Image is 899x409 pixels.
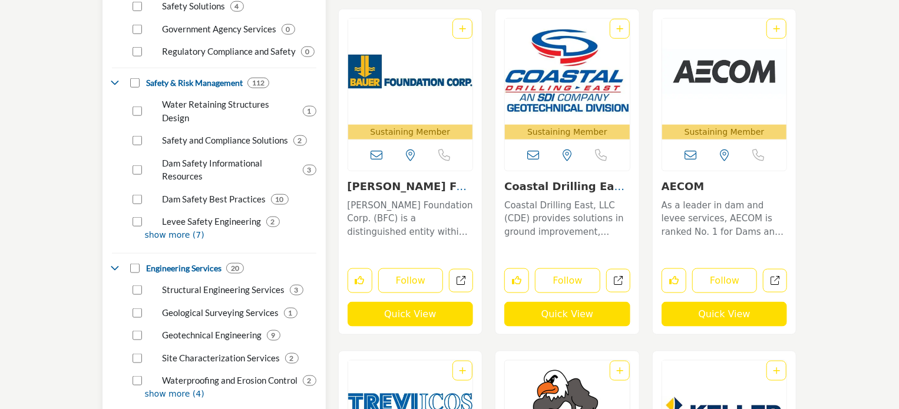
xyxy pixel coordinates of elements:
b: 2 [308,377,312,385]
input: Select Geological Surveying Services checkbox [133,308,142,318]
a: Open aecom in new tab [763,269,787,293]
p: Geotechnical Engineering: Engineering services focused on soil and rock mechanics for dam and inf... [163,328,262,342]
p: Sustaining Member [507,126,627,138]
div: 1 Results For Water Retaining Structures Design [303,106,316,117]
b: 20 [231,264,239,272]
div: 0 Results For Government Agency Services [282,24,295,35]
b: 10 [276,195,284,204]
p: Safety and Compliance Solutions: Solutions for ensuring compliance with dam safety regulations an... [163,134,289,147]
b: 1 [308,107,312,115]
div: 1 Results For Geological Surveying Services [284,308,298,318]
b: 0 [286,25,290,34]
input: Select Government Agency Services checkbox [133,25,142,34]
a: [PERSON_NAME] Foundation Cor... [348,180,471,205]
div: 2 Results For Waterproofing and Erosion Control [303,375,316,386]
a: Add To List [616,366,623,375]
div: 10 Results For Dam Safety Best Practices [271,194,289,205]
h3: AECOM [662,180,788,193]
div: 2 Results For Site Characterization Services [285,353,299,364]
p: Sustaining Member [351,126,471,138]
p: Sustaining Member [665,126,785,138]
a: Open Listing in new tab [662,19,787,139]
button: Like listing [662,268,686,293]
input: Select Structural Engineering Services checkbox [133,285,142,295]
div: 3 Results For Dam Safety Informational Resources [303,165,316,175]
button: Quick View [662,302,788,327]
a: Open Listing in new tab [505,19,630,139]
b: 0 [306,48,310,56]
button: Follow [692,268,758,293]
input: Select Dam Safety Best Practices checkbox [133,195,142,204]
p: As a leader in dam and levee services, AECOM is ranked No. 1 for Dams and Reservoirs in ENR for 2... [662,199,788,239]
b: 3 [308,166,312,174]
input: Select Regulatory Compliance and Safety checkbox [133,47,142,56]
a: As a leader in dam and levee services, AECOM is ranked No. 1 for Dams and Reservoirs in ENR for 2... [662,196,788,239]
button: Follow [378,268,444,293]
a: AECOM [662,180,705,192]
div: 112 Results For Safety & Risk Management [247,78,269,88]
a: Coastal Drilling East, LLC (CDE) provides solutions in ground improvement, stabilization, and geo... [504,196,630,239]
p: Dam Safety Best Practices: Best practices for ensuring the safety and integrity of dams and relat... [163,192,266,206]
p: Structural Engineering Services: Engineering services focused on the structural design and analys... [163,283,285,297]
p: Levee Safety Engineering: Engineering services focused on ensuring the safety and stability of le... [163,215,262,228]
img: Bauer Foundation Corp. [348,19,473,125]
p: Government Agency Services: Services for ensuring compliance with government regulations and stan... [163,22,277,36]
img: Coastal Drilling East, LLC [505,19,630,125]
a: Add To List [459,366,466,375]
input: Select Waterproofing and Erosion Control checkbox [133,376,142,385]
p: Water Retaining Structures Design: Design services for water retaining structures, including dams... [163,98,298,124]
button: Quick View [348,302,474,327]
p: Geological Surveying Services: Surveying services for assessing geological conditions at dam and ... [163,306,279,320]
b: 112 [252,79,265,87]
h3: Bauer Foundation Corp. [348,180,474,193]
button: Quick View [504,302,630,327]
b: 4 [235,2,239,11]
div: 9 Results For Geotechnical Engineering [267,330,280,341]
b: 2 [298,137,302,145]
button: Like listing [348,268,372,293]
input: Select Safety & Risk Management checkbox [130,78,140,88]
p: Regulatory Compliance and Safety: Comprehensive services for ensuring compliance with safety regu... [163,45,296,58]
a: Add To List [459,24,466,34]
p: show more (4) [145,388,316,400]
h3: Coastal Drilling East, LLC [504,180,630,193]
p: show more (7) [145,229,316,241]
div: 2 Results For Levee Safety Engineering [266,217,280,227]
input: Select Levee Safety Engineering checkbox [133,217,142,227]
div: 0 Results For Regulatory Compliance and Safety [301,46,315,57]
div: 4 Results For Safety Solutions [230,1,244,12]
a: [PERSON_NAME] Foundation Corp. (BFC) is a distinguished entity within the dam safety industry, op... [348,196,474,239]
div: 20 Results For Engineering Services [226,263,244,274]
input: Select Geotechnical Engineering checkbox [133,331,142,340]
p: Coastal Drilling East, LLC (CDE) provides solutions in ground improvement, stabilization, and geo... [504,199,630,239]
input: Select Engineering Services checkbox [130,264,140,273]
a: Open Listing in new tab [348,19,473,139]
button: Like listing [504,268,529,293]
a: Add To List [773,366,780,375]
h4: Engineering Services: Providing a range of engineering services for dam projects, including geote... [146,262,222,274]
button: Follow [535,268,600,293]
b: 2 [271,218,275,226]
h4: Safety & Risk Management: Ensuring the safety and integrity of dams through inspections, risk ass... [146,77,243,89]
input: Select Safety and Compliance Solutions checkbox [133,136,142,145]
b: 2 [290,354,294,363]
div: 2 Results For Safety and Compliance Solutions [293,135,307,146]
p: [PERSON_NAME] Foundation Corp. (BFC) is a distinguished entity within the dam safety industry, op... [348,199,474,239]
a: Open bauer-foundation-corp in new tab [449,269,473,293]
input: Select Safety Solutions checkbox [133,2,142,11]
p: Dam Safety Informational Resources: Resources and information for promoting dam safety awareness ... [163,157,298,183]
a: Add To List [773,24,780,34]
p: Site Characterization Services: Services for assessing and characterizing site conditions for dam... [163,351,280,365]
input: Select Dam Safety Informational Resources checkbox [133,165,142,175]
div: 3 Results For Structural Engineering Services [290,285,303,295]
input: Select Water Retaining Structures Design checkbox [133,107,142,116]
b: 1 [289,309,293,317]
a: Open coastal-drilling-east-llc in new tab [606,269,630,293]
p: Waterproofing and Erosion Control: Solutions for waterproofing and erosion control at dam and inf... [163,374,298,387]
img: AECOM [662,19,787,125]
a: Add To List [616,24,623,34]
b: 3 [295,286,299,294]
input: Select Site Characterization Services checkbox [133,354,142,363]
a: Coastal Drilling Eas... [504,180,624,205]
b: 9 [272,331,276,340]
